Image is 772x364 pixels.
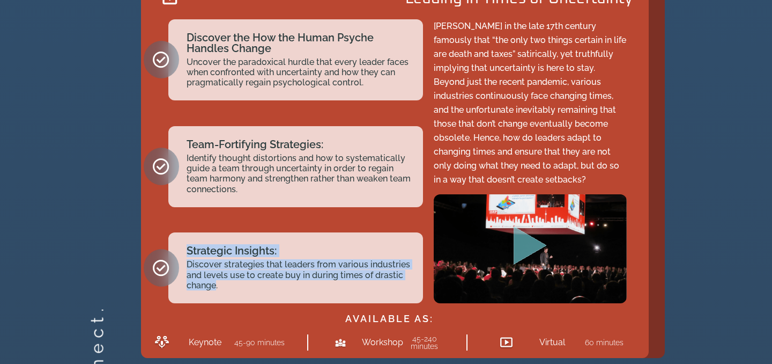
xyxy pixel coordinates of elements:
h2: Discover strategies that leaders from various industries and levels use to create buy in during t... [187,259,412,290]
h2: Discover the How the Human Psyche Handles Change [187,32,412,54]
h2: Strategic Insights: [187,245,412,256]
h2: 60 minutes [585,339,623,346]
h2: AVAILABLE AS: [146,314,633,324]
p: [PERSON_NAME] in the late 17th century famously that “the only two things certain in life are dea... [434,19,627,187]
h2: 45-90 minutes [234,339,285,346]
h2: Keynote [189,338,221,347]
h2: Identify thought distortions and how to systematically guide a team through uncertainty in order ... [187,153,412,194]
h2: Team-Fortifying Strategies: [187,139,412,150]
h2: Uncover the paradoxical hurdle that every leader faces when confronted with uncertainty and how t... [187,57,412,88]
h2: Virtual [539,338,565,347]
a: 45-240 minutes [411,334,438,351]
div: Play Video [509,225,552,272]
h2: Workshop [362,338,393,347]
